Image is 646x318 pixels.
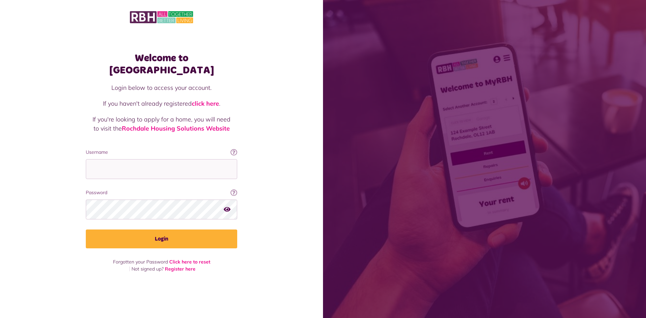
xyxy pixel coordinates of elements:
[122,125,230,132] a: Rochdale Housing Solutions Website
[86,52,237,76] h1: Welcome to [GEOGRAPHIC_DATA]
[86,149,237,156] label: Username
[86,189,237,196] label: Password
[113,259,168,265] span: Forgotten your Password
[192,100,219,107] a: click here
[169,259,210,265] a: Click here to reset
[93,115,230,133] p: If you're looking to apply for a home, you will need to visit the
[132,266,164,272] span: Not signed up?
[86,229,237,248] button: Login
[93,83,230,92] p: Login below to access your account.
[93,99,230,108] p: If you haven't already registered .
[130,10,193,24] img: MyRBH
[165,266,195,272] a: Register here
